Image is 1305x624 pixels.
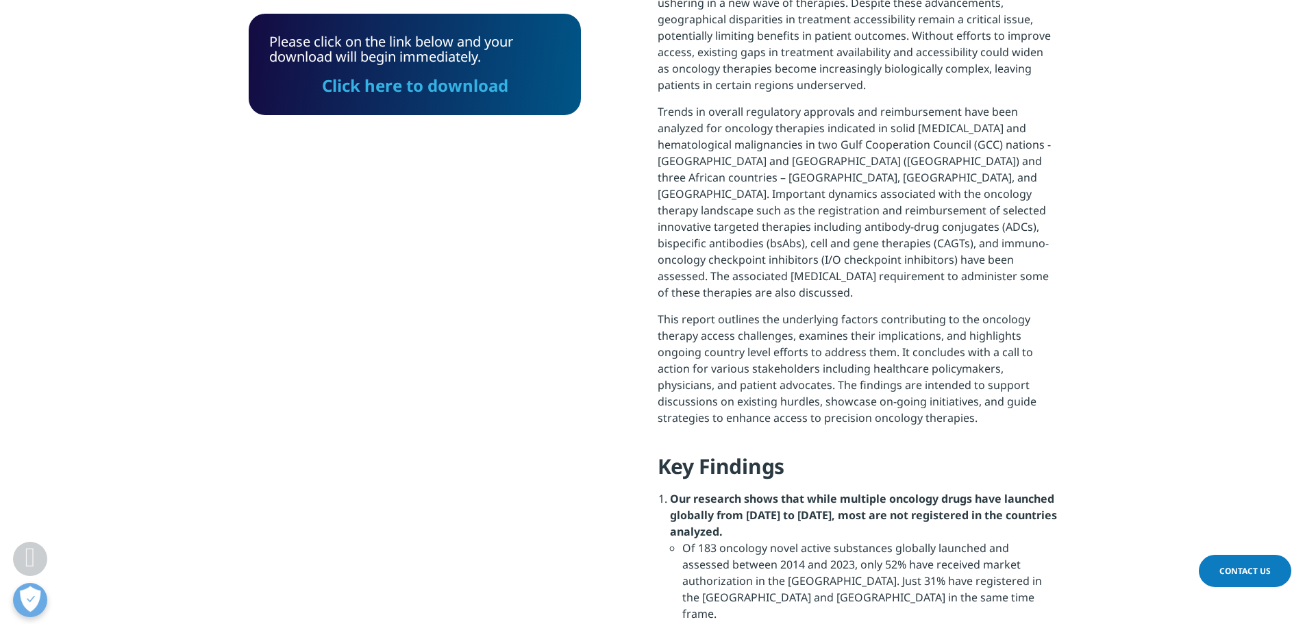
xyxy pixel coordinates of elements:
h4: Key Findings [658,453,1057,490]
span: Contact Us [1219,565,1271,577]
div: Please click on the link below and your download will begin immediately. [269,34,560,95]
a: Click here to download [322,74,508,97]
p: This report outlines the underlying factors contributing to the oncology therapy access challenge... [658,311,1057,436]
a: Contact Us [1199,555,1291,587]
strong: Our research shows that while multiple oncology drugs have launched globally from [DATE] to [DATE... [670,491,1057,539]
button: Open Preferences [13,583,47,617]
p: Trends in overall regulatory approvals and reimbursement have been analyzed for oncology therapie... [658,103,1057,311]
